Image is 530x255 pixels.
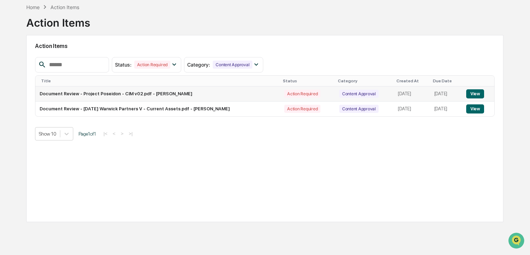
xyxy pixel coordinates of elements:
h2: Action Items [35,43,495,49]
td: Document Review - Project Poseidon - CIM v02.pdf - [PERSON_NAME] [35,87,280,102]
div: Due Date [433,78,459,83]
img: 1746055101610-c473b297-6a78-478c-a979-82029cc54cd1 [7,54,20,66]
div: 🗄️ [51,89,56,95]
button: > [118,131,125,137]
a: 🗄️Attestations [48,85,90,98]
button: >| [127,131,135,137]
td: [DATE] [394,102,430,116]
div: Created At [396,78,427,83]
div: Action Required [284,90,320,98]
span: Attestations [58,88,87,95]
span: Category : [187,62,210,68]
div: Content Approval [339,90,379,98]
iframe: Open customer support [508,232,526,251]
td: Document Review - [DATE] Warwick Partners V - Current Assets.pdf - [PERSON_NAME] [35,102,280,116]
div: We're available if you need us! [24,61,89,66]
div: Action Items [26,11,90,29]
div: Home [26,4,40,10]
div: 🔎 [7,102,13,108]
span: Data Lookup [14,102,44,109]
button: View [466,104,484,113]
div: Title [41,78,277,83]
a: View [466,91,484,96]
a: 🖐️Preclearance [4,85,48,98]
div: Category [338,78,391,83]
div: Start new chat [24,54,115,61]
div: Status [283,78,332,83]
a: Powered byPylon [49,118,85,124]
span: Status : [115,62,131,68]
a: 🔎Data Lookup [4,99,47,111]
div: 🖐️ [7,89,13,95]
span: Page 1 of 1 [79,131,96,137]
div: Content Approval [213,61,252,69]
button: |< [101,131,109,137]
div: Action Items [50,4,79,10]
td: [DATE] [394,87,430,102]
div: Content Approval [339,105,379,113]
button: View [466,89,484,98]
div: Action Required [284,105,320,113]
span: Preclearance [14,88,45,95]
span: Pylon [70,119,85,124]
button: Start new chat [119,56,128,64]
button: < [111,131,118,137]
p: How can we help? [7,15,128,26]
a: View [466,106,484,111]
td: [DATE] [430,102,462,116]
div: Action Required [134,61,170,69]
td: [DATE] [430,87,462,102]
